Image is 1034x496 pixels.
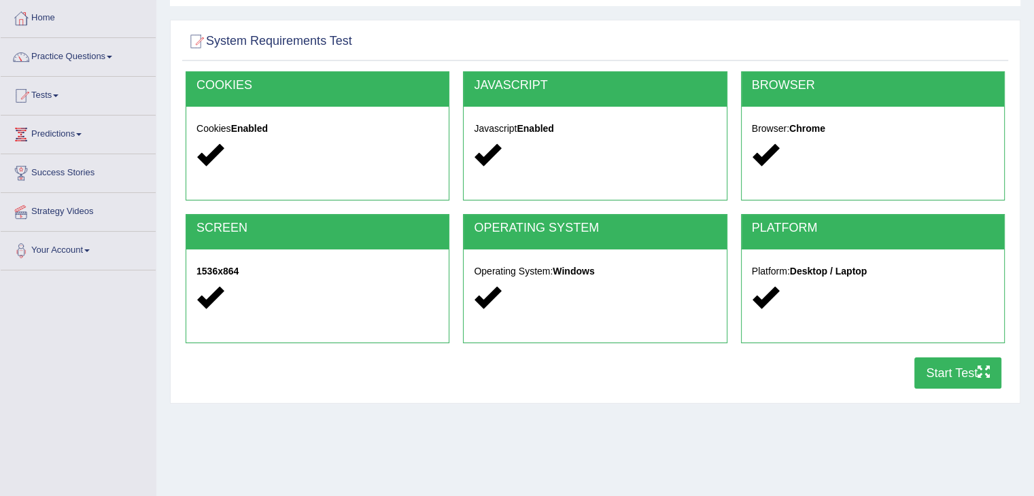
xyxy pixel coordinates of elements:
h5: Cookies [196,124,438,134]
h5: Browser: [752,124,994,134]
h5: Operating System: [474,266,716,277]
strong: Windows [553,266,594,277]
button: Start Test [914,357,1001,389]
strong: Enabled [231,123,268,134]
h2: COOKIES [196,79,438,92]
h2: System Requirements Test [186,31,352,52]
strong: Desktop / Laptop [790,266,867,277]
h2: OPERATING SYSTEM [474,222,716,235]
strong: Chrome [789,123,825,134]
h2: SCREEN [196,222,438,235]
strong: Enabled [517,123,553,134]
h5: Platform: [752,266,994,277]
a: Predictions [1,116,156,149]
h5: Javascript [474,124,716,134]
a: Success Stories [1,154,156,188]
h2: JAVASCRIPT [474,79,716,92]
h2: PLATFORM [752,222,994,235]
a: Your Account [1,232,156,266]
strong: 1536x864 [196,266,239,277]
a: Tests [1,77,156,111]
a: Practice Questions [1,38,156,72]
a: Strategy Videos [1,193,156,227]
h2: BROWSER [752,79,994,92]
